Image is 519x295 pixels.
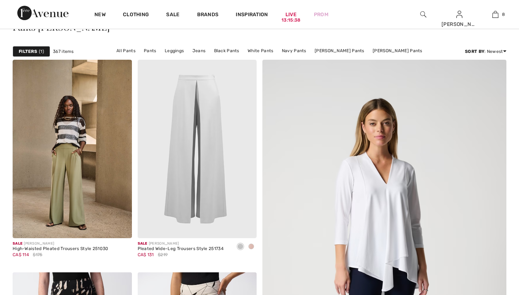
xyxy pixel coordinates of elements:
[278,46,310,55] a: Navy Pants
[210,46,243,55] a: Black Pants
[244,46,277,55] a: White Pants
[281,17,300,24] div: 13:15:38
[189,46,209,55] a: Jeans
[314,11,328,18] a: Prom
[138,60,257,238] img: Pleated Wide-Leg Trousers Style 251734. Vanilla 30
[138,246,223,251] div: Pleated Wide-Leg Trousers Style 251734
[13,252,29,257] span: CA$ 114
[138,252,154,257] span: CA$ 131
[13,246,108,251] div: High-Waisted Pleated Trousers Style 251030
[13,241,22,246] span: Sale
[465,49,484,54] strong: Sort By
[456,11,462,18] a: Sign In
[113,46,139,55] a: All Pants
[13,241,108,246] div: [PERSON_NAME]
[465,48,506,55] div: : Newest
[369,46,426,55] a: [PERSON_NAME] Pants
[246,241,257,253] div: Quartz
[17,6,68,20] img: 1ère Avenue
[166,12,179,19] a: Sale
[140,46,160,55] a: Pants
[13,60,132,238] img: High-Waisted Pleated Trousers Style 251030. Cactus
[492,10,498,19] img: My Bag
[285,11,297,18] a: Live13:15:38
[33,251,42,258] span: $175
[158,251,168,258] span: $219
[53,48,74,55] span: 367 items
[94,12,106,19] a: New
[235,241,246,253] div: Vanilla 30
[197,12,219,19] a: Brands
[138,241,223,246] div: [PERSON_NAME]
[502,11,505,18] span: 8
[39,48,44,55] span: 1
[442,21,477,28] div: [PERSON_NAME]
[478,10,513,19] a: 8
[311,46,368,55] a: [PERSON_NAME] Pants
[420,10,426,19] img: search the website
[236,12,268,19] span: Inspiration
[456,10,462,19] img: My Info
[161,46,187,55] a: Leggings
[19,48,37,55] strong: Filters
[123,12,149,19] a: Clothing
[138,241,147,246] span: Sale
